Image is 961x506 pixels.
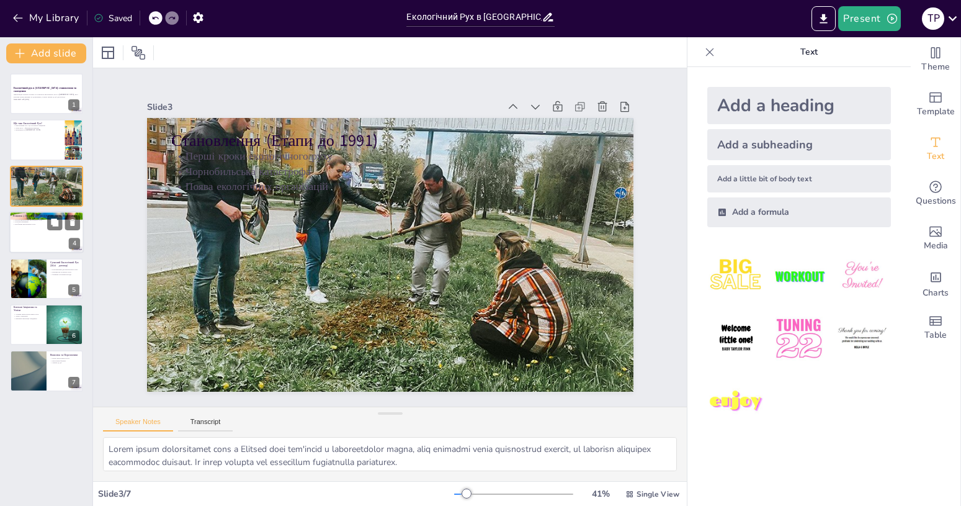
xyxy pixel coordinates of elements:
div: 7 [68,377,79,388]
span: Table [924,328,947,342]
p: Text [720,37,898,67]
p: Екологічна безпека [50,359,79,362]
div: T P [922,7,944,30]
div: 4 [69,238,80,250]
p: Generated with [URL] [14,98,79,101]
p: Проблеми екологічного руху [13,224,80,226]
strong: Екологічний рух в [GEOGRAPHIC_DATA]: становлення та сьогодення [14,86,76,93]
div: Add a table [911,305,960,350]
p: Пріоритети сучасного руху [50,271,79,273]
img: 4.jpeg [707,310,765,368]
div: Add images, graphics, shapes or video [911,216,960,261]
button: Transcript [178,418,233,431]
div: Saved [94,12,132,24]
p: Нові виклики для екологічного руху [50,268,79,271]
p: Успішні кейси екологічного руху [14,313,43,315]
div: Add a little bit of body text [707,165,891,192]
p: Основні напрямки [13,221,80,224]
div: Layout [98,43,118,63]
img: 6.jpeg [833,310,891,368]
button: T P [922,6,944,31]
span: Text [927,150,944,163]
div: https://cdn.sendsteps.com/images/logo/sendsteps_logo_white.pnghttps://cdn.sendsteps.com/images/lo... [10,304,83,345]
img: 7.jpeg [707,373,765,431]
p: Розвиток у Незалежній [GEOGRAPHIC_DATA] (90-ті – 2014) [13,214,80,218]
p: Інституціоналізація екологічного руху [13,219,80,221]
div: Slide 3 / 7 [98,488,454,500]
div: 1 [68,99,79,111]
div: https://cdn.sendsteps.com/images/logo/sendsteps_logo_white.pnghttps://cdn.sendsteps.com/images/lo... [10,119,83,160]
p: Становлення (Етапи до 1991) [14,168,79,171]
p: Формати залучення молоді [50,273,79,276]
p: Чорнобильська катастрофа [14,173,79,175]
p: Перші кроки екологічного руху [180,126,617,187]
div: Add ready made slides [911,82,960,127]
div: Add a formula [707,197,891,227]
div: 41 % [586,488,615,500]
p: Захист територій [14,315,43,318]
div: Change the overall theme [911,37,960,82]
p: Поява екологічних організацій [14,175,79,178]
div: 2 [68,146,79,157]
button: Delete Slide [65,215,80,230]
button: Duplicate Slide [47,215,62,230]
p: Поява екологічних організацій [177,156,614,217]
div: 3 [68,192,79,203]
p: Заклик до дії [50,362,79,364]
span: Questions [916,194,956,208]
textarea: Lorem ipsum dolorsitamet cons a Elitsed doei tem'incid u laboreetdolor magna, aliq enimadmi venia... [103,437,677,471]
p: Виклики інтеграції стандартів [14,317,43,320]
p: Презентація охоплює історію та сучасність екологічного руху в [GEOGRAPHIC_DATA], його ключові ета... [14,94,79,98]
p: Мета руху - збереження природи [14,126,61,129]
div: Add charts and graphs [911,261,960,305]
p: Перші кроки екологічного руху [14,170,79,173]
div: Add text boxes [911,127,960,171]
p: Сучасний Екологічний Рух (2014 – дотепер) [50,261,79,268]
div: https://cdn.sendsteps.com/images/logo/sendsteps_logo_white.pnghttps://cdn.sendsteps.com/images/lo... [9,211,84,253]
img: 5.jpeg [770,310,828,368]
div: https://cdn.sendsteps.com/images/logo/sendsteps_logo_white.pnghttps://cdn.sendsteps.com/images/lo... [10,258,83,299]
span: Media [924,239,948,253]
p: Екологічний рух - це сукупність ініціатив [14,124,61,127]
p: Що таке Екологічний Рух? [14,121,61,125]
div: Add a subheading [707,129,891,160]
button: Present [838,6,900,31]
span: Theme [921,60,950,74]
span: Template [917,105,955,119]
button: My Library [9,8,84,28]
div: https://cdn.sendsteps.com/images/logo/sendsteps_logo_white.pnghttps://cdn.sendsteps.com/images/lo... [10,166,83,207]
div: Get real-time input from your audience [911,171,960,216]
span: Position [131,45,146,60]
p: Висновок та Перспективи [50,353,79,357]
img: 1.jpeg [707,247,765,305]
p: Ключові Ініціативи та Успіхи [14,305,43,312]
img: 3.jpeg [833,247,891,305]
p: Шлях екологічного руху [50,358,79,360]
span: Single View [637,489,679,499]
div: 5 [68,284,79,296]
p: Чорнобильська катастрофа [178,142,615,202]
button: Speaker Notes [103,418,173,431]
p: Становлення (Етапи до 1991) [181,107,619,176]
div: Add a heading [707,87,891,124]
p: Важливість в [GEOGRAPHIC_DATA] [14,129,61,131]
img: 2.jpeg [770,247,828,305]
div: Slide 3 [161,76,513,125]
button: Export to PowerPoint [811,6,836,31]
div: https://cdn.sendsteps.com/images/logo/sendsteps_logo_white.pnghttps://cdn.sendsteps.com/images/lo... [10,73,83,114]
span: Charts [923,286,949,300]
div: 7 [10,350,83,391]
input: Insert title [406,8,541,26]
button: Add slide [6,43,86,63]
div: 6 [68,330,79,341]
